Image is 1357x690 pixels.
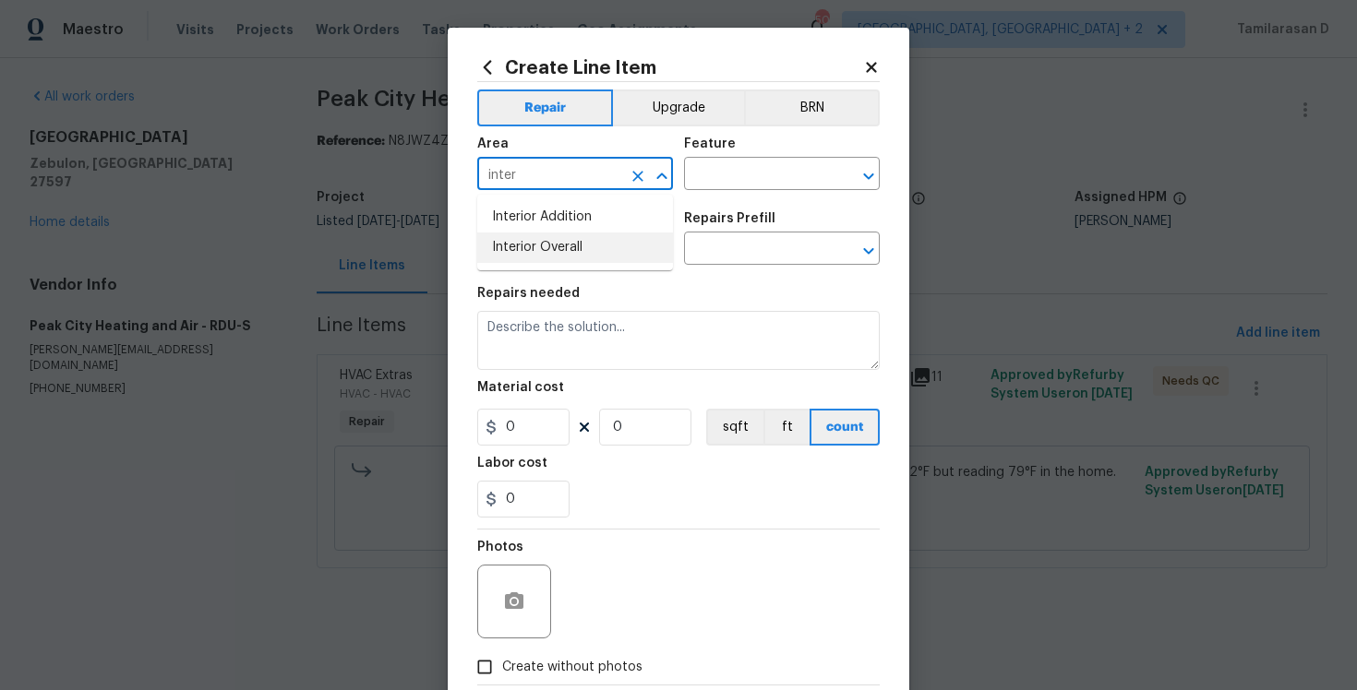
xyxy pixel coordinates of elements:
[684,212,775,225] h5: Repairs Prefill
[613,89,745,126] button: Upgrade
[625,163,651,189] button: Clear
[477,381,564,394] h5: Material cost
[477,287,580,300] h5: Repairs needed
[502,658,642,677] span: Create without photos
[744,89,880,126] button: BRN
[810,409,880,446] button: count
[706,409,763,446] button: sqft
[763,409,810,446] button: ft
[477,57,863,77] h2: Create Line Item
[477,137,509,150] h5: Area
[477,457,547,470] h5: Labor cost
[477,202,673,232] li: Interior Addition
[649,163,675,189] button: Close
[856,163,882,189] button: Open
[477,232,673,263] li: Interior Overall
[477,89,613,126] button: Repair
[684,137,736,150] h5: Feature
[856,238,882,264] button: Open
[477,541,523,553] h5: Photos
